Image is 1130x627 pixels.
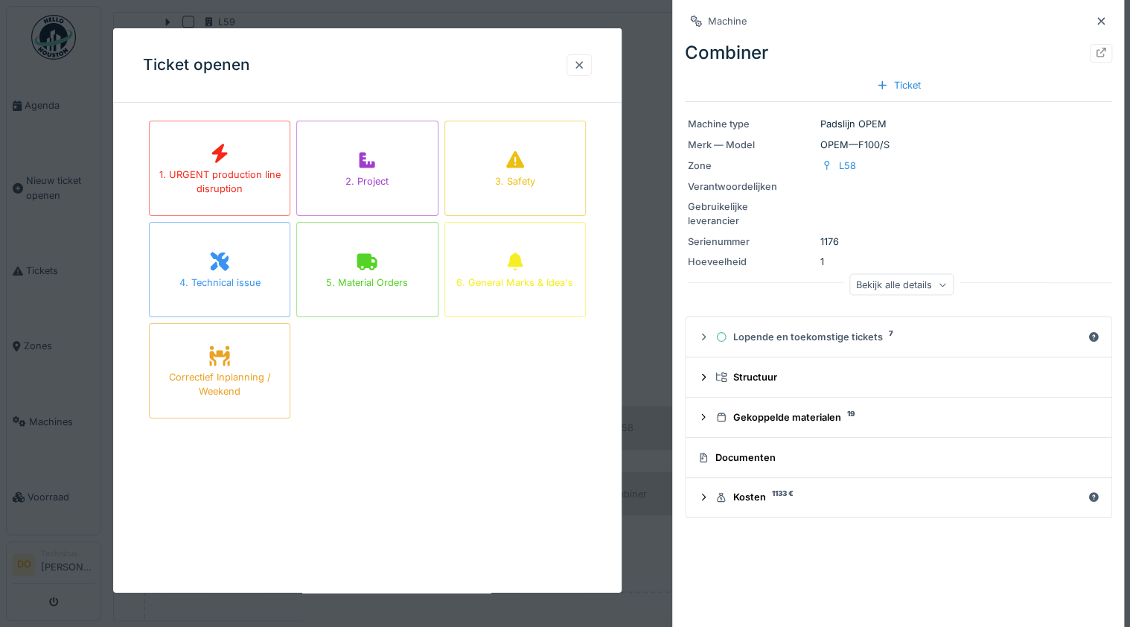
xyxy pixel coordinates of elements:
[688,159,814,173] div: Zone
[708,14,747,28] div: Machine
[345,174,389,188] div: 2. Project
[849,274,954,296] div: Bekijk alle details
[688,117,814,131] div: Machine type
[688,200,799,228] div: Gebruikelijke leverancier
[688,255,1109,269] div: 1
[688,235,814,249] div: Serienummer
[692,444,1105,471] summary: Documenten
[688,138,814,152] div: Merk — Model
[692,404,1105,431] summary: Gekoppelde materialen19
[715,330,1082,344] div: Lopende en toekomstige tickets
[688,138,1109,152] div: OPEM — F100/S
[870,75,927,95] div: Ticket
[150,370,290,398] div: Correctief Inplanning / Weekend
[326,276,408,290] div: 5. Material Orders
[715,410,1094,424] div: Gekoppelde materialen
[692,323,1105,351] summary: Lopende en toekomstige tickets7
[688,255,814,269] div: Hoeveelheid
[685,39,1112,66] div: Combiner
[179,276,260,290] div: 4. Technical issue
[698,451,1094,465] div: Documenten
[688,235,1109,249] div: 1176
[688,117,1109,131] div: Padslijn OPEM
[692,484,1105,512] summary: Kosten1133 €
[692,363,1105,391] summary: Structuur
[495,174,535,188] div: 3. Safety
[715,490,1082,504] div: Kosten
[715,370,1094,384] div: Structuur
[839,159,856,173] div: L58
[688,179,799,194] div: Verantwoordelijken
[143,56,250,74] h3: Ticket openen
[150,168,290,196] div: 1. URGENT production line disruption
[456,276,573,290] div: 6. General Marks & Idea's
